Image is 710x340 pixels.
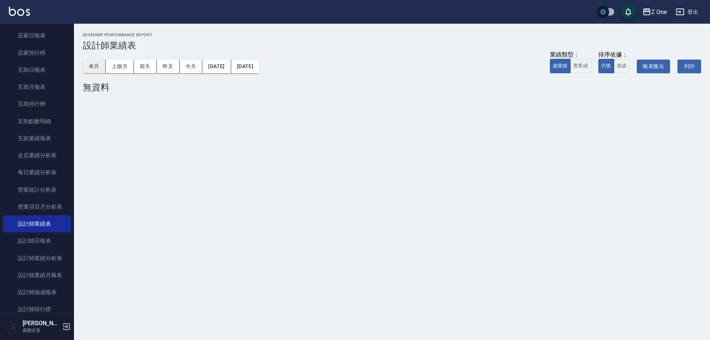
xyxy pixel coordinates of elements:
[3,215,71,232] a: 設計師業績表
[23,327,60,334] p: 高階主管
[23,320,60,327] h5: [PERSON_NAME]
[3,250,71,267] a: 設計師業績分析表
[3,27,71,44] a: 店家日報表
[621,4,636,19] button: save
[3,44,71,61] a: 店家排行榜
[651,7,667,17] div: Z One
[3,78,71,95] a: 互助月報表
[157,60,180,73] button: 昨天
[677,60,701,73] button: 列印
[3,147,71,164] a: 全店業績分析表
[550,59,571,73] button: 虛業績
[3,95,71,112] a: 互助排行榜
[106,60,134,73] button: 上個月
[3,284,71,301] a: 設計師抽成報表
[180,60,203,73] button: 今天
[83,60,106,73] button: 本月
[3,198,71,215] a: 營業項目月分析表
[134,60,157,73] button: 前天
[231,60,259,73] button: [DATE]
[3,301,71,318] a: 設計師排行榜
[614,59,630,73] button: 業績
[83,82,701,92] div: 無資料
[3,61,71,78] a: 互助日報表
[202,60,231,73] button: [DATE]
[3,232,71,249] a: 設計師日報表
[3,130,71,147] a: 互助業績報表
[598,59,614,73] button: 代號
[9,7,30,16] img: Logo
[83,40,701,51] h3: 設計師業績表
[550,51,591,59] div: 業績類型：
[673,5,701,19] button: 登出
[3,164,71,181] a: 每日業績分析表
[598,51,630,59] div: 排序依據：
[639,4,670,20] button: Z One
[570,59,591,73] button: 實業績
[6,319,21,334] img: Person
[83,33,701,37] h2: Designer Performance Report
[3,181,71,198] a: 營業統計分析表
[3,113,71,130] a: 互助點數明細
[637,60,670,73] button: 報表匯出
[3,267,71,284] a: 設計師業績月報表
